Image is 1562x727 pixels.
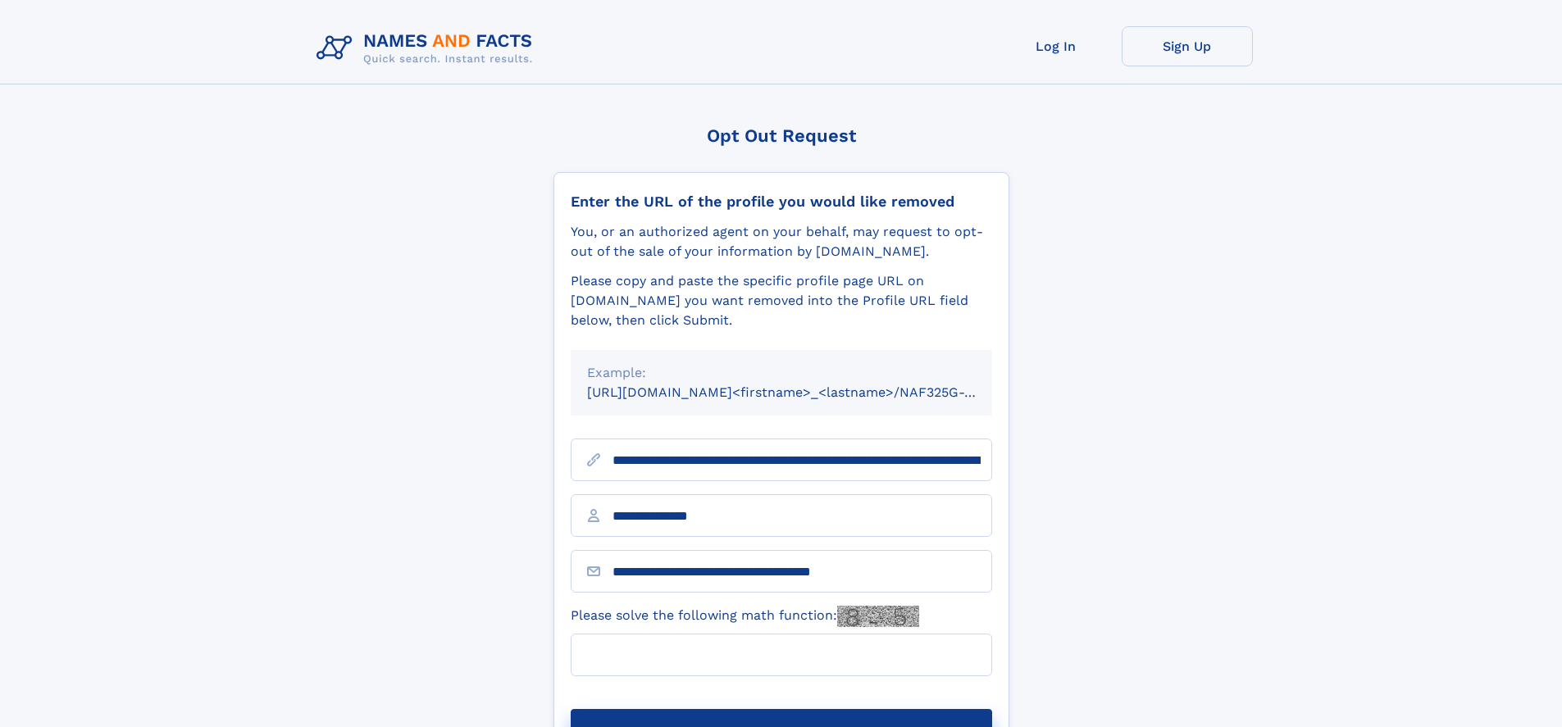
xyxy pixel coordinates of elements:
[571,606,919,627] label: Please solve the following math function:
[571,271,992,330] div: Please copy and paste the specific profile page URL on [DOMAIN_NAME] you want removed into the Pr...
[571,222,992,261] div: You, or an authorized agent on your behalf, may request to opt-out of the sale of your informatio...
[553,125,1009,146] div: Opt Out Request
[571,193,992,211] div: Enter the URL of the profile you would like removed
[310,26,546,70] img: Logo Names and Facts
[587,363,976,383] div: Example:
[990,26,1122,66] a: Log In
[1122,26,1253,66] a: Sign Up
[587,384,1023,400] small: [URL][DOMAIN_NAME]<firstname>_<lastname>/NAF325G-xxxxxxxx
